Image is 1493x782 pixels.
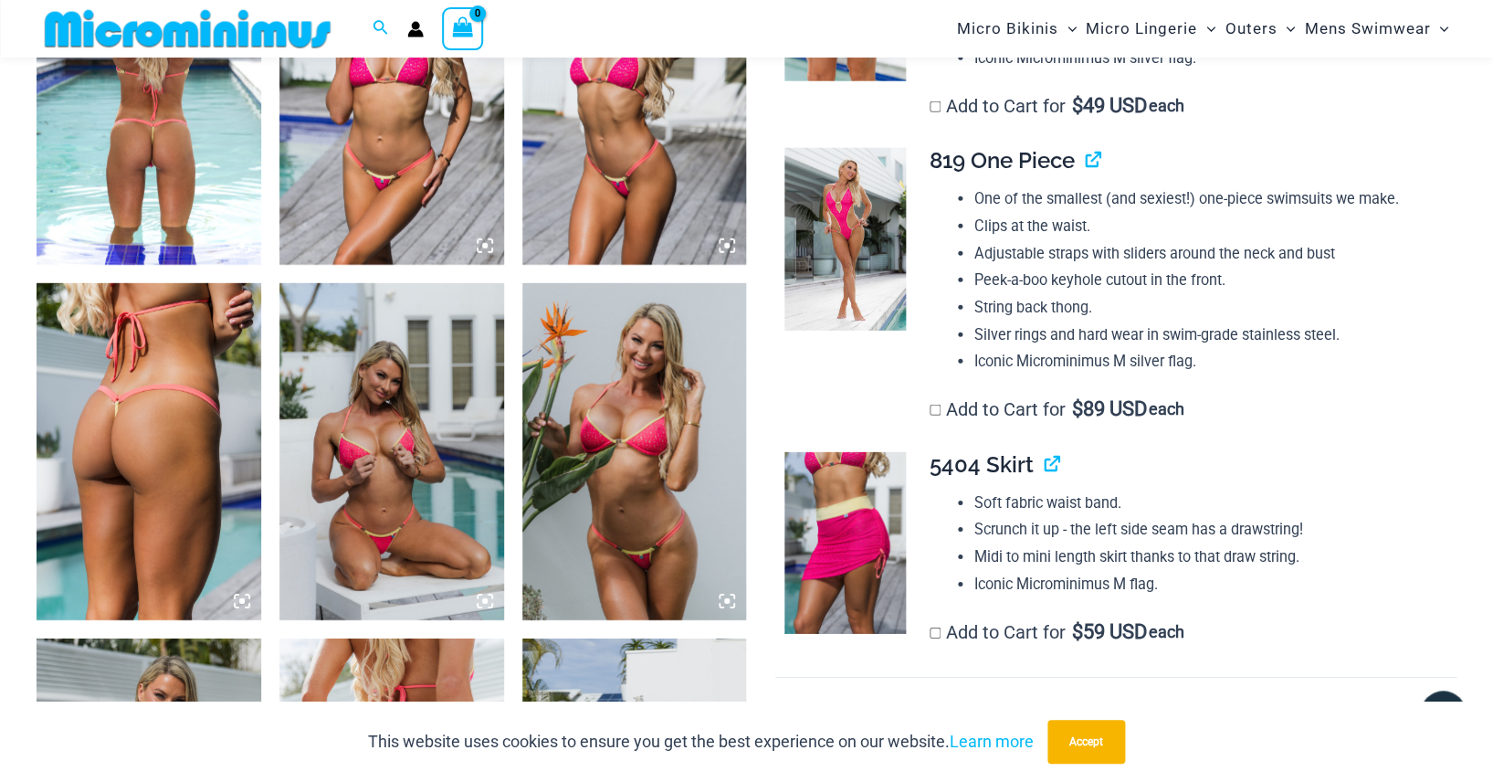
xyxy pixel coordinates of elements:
[930,621,1184,643] label: Add to Cart for
[950,3,1456,55] nav: Site Navigation
[973,185,1441,213] li: One of the smallest (and sexiest!) one-piece swimsuits we make.
[1277,5,1295,52] span: Menu Toggle
[973,322,1441,349] li: Silver rings and hard wear in swim-grade stainless steel.
[1086,5,1197,52] span: Micro Lingerie
[1197,5,1215,52] span: Menu Toggle
[1058,5,1077,52] span: Menu Toggle
[973,267,1441,294] li: Peek-a-boo keyhole cutout in the front.
[1072,623,1147,641] span: 59 USD
[1072,97,1147,115] span: 49 USD
[957,5,1058,52] span: Micro Bikinis
[1072,620,1083,643] span: $
[973,294,1441,322] li: String back thong.
[973,571,1441,598] li: Iconic Microminimus M flag.
[522,283,747,620] img: Bubble Mesh Highlight Pink 323 Top 469 Thong
[1299,5,1453,52] a: Mens SwimwearMenu ToggleMenu Toggle
[1148,400,1183,418] span: each
[930,95,1184,117] label: Add to Cart for
[1072,94,1083,117] span: $
[1220,5,1299,52] a: OutersMenu ToggleMenu Toggle
[930,398,1184,420] label: Add to Cart for
[952,5,1081,52] a: Micro BikinisMenu ToggleMenu Toggle
[973,544,1441,571] li: Midi to mini length skirt thanks to that draw string.
[279,283,504,620] img: Bubble Mesh Highlight Pink 323 Top 469 Thong
[1225,5,1277,52] span: Outers
[1148,623,1183,641] span: each
[973,516,1441,544] li: Scrunch it up - the left side seam has a drawstring!
[973,45,1441,72] li: Iconic Microminimus M silver flag.
[368,728,1034,756] p: This website uses cookies to ensure you get the best experience on our website.
[930,101,941,112] input: Add to Cart for$49 USD each
[930,147,1075,174] span: 819 One Piece
[373,17,389,40] a: Search icon link
[930,628,941,639] input: Add to Cart for$59 USD each
[1430,5,1448,52] span: Menu Toggle
[973,348,1441,375] li: Iconic Microminimus M silver flag.
[973,240,1441,268] li: Adjustable straps with sliders around the neck and bust
[1081,5,1220,52] a: Micro LingerieMenu ToggleMenu Toggle
[1072,400,1147,418] span: 89 USD
[1148,97,1183,115] span: each
[1047,720,1125,764] button: Accept
[784,148,906,331] img: Bubble Mesh Highlight Pink 819 One Piece
[973,490,1441,517] li: Soft fabric waist band.
[930,451,1034,478] span: 5404 Skirt
[930,405,941,416] input: Add to Cart for$89 USD each
[1072,397,1083,420] span: $
[973,213,1441,240] li: Clips at the waist.
[37,8,338,49] img: MM SHOP LOGO FLAT
[37,283,261,620] img: Bubble Mesh Highlight Pink 421 Micro
[442,7,484,49] a: View Shopping Cart, empty
[407,21,424,37] a: Account icon link
[950,732,1034,751] a: Learn more
[1304,5,1430,52] span: Mens Swimwear
[784,452,906,635] img: Bubble Mesh Highlight Pink 309 Top 5404 Skirt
